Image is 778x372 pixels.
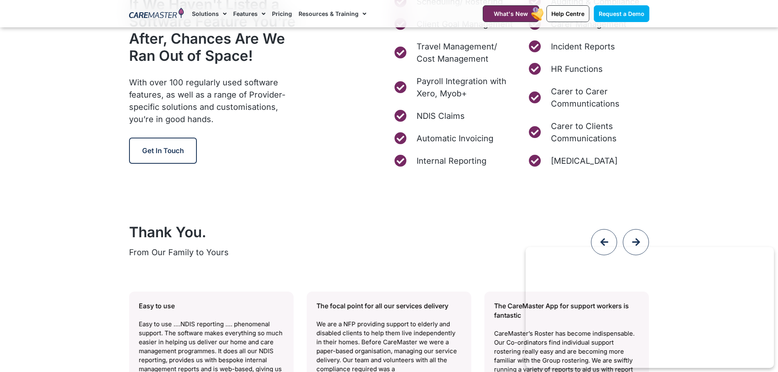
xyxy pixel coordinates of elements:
[129,78,285,124] span: With over 100 regularly used software features, as well as a range of Provider-specific solutions...
[599,10,644,17] span: Request a Demo
[129,138,197,164] a: Get in Touch
[393,155,515,167] a: Internal Reporting
[528,85,649,110] a: Carer to Carer Communtications
[549,63,603,75] span: HR Functions
[415,75,515,100] span: Payroll Integration with Xero, Myob+
[393,132,515,145] a: Automatic Invoicing
[528,120,649,145] a: Carer to Clients Communications
[528,40,649,53] a: Incident Reports
[393,40,515,65] a: Travel Management/ Cost Management
[546,5,589,22] a: Help Centre
[129,8,184,20] img: CareMaster Logo
[129,223,533,241] h2: Thank You.
[594,5,649,22] a: Request a Demo
[549,155,617,167] span: [MEDICAL_DATA]
[549,40,615,53] span: Incident Reports
[393,75,515,100] a: Payroll Integration with Xero, Myob+
[415,110,465,122] span: NDIS Claims
[483,5,539,22] a: What's New
[494,10,528,17] span: What's New
[494,302,629,319] span: The CareMaster App for support workers is fantastic
[138,302,174,310] span: Easy to use
[528,63,649,75] a: HR Functions
[142,147,184,155] span: Get in Touch
[317,302,448,310] span: The focal point for all our services delivery
[528,155,649,167] a: [MEDICAL_DATA]
[129,247,229,257] span: From Our Family to Yours
[415,132,493,145] span: Automatic Invoicing
[415,155,486,167] span: Internal Reporting
[549,120,649,145] span: Carer to Clients Communications
[551,10,584,17] span: Help Centre
[526,247,774,368] iframe: Popup CTA
[415,40,515,65] span: Travel Management/ Cost Management
[549,85,649,110] span: Carer to Carer Communtications
[393,110,515,122] a: NDIS Claims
